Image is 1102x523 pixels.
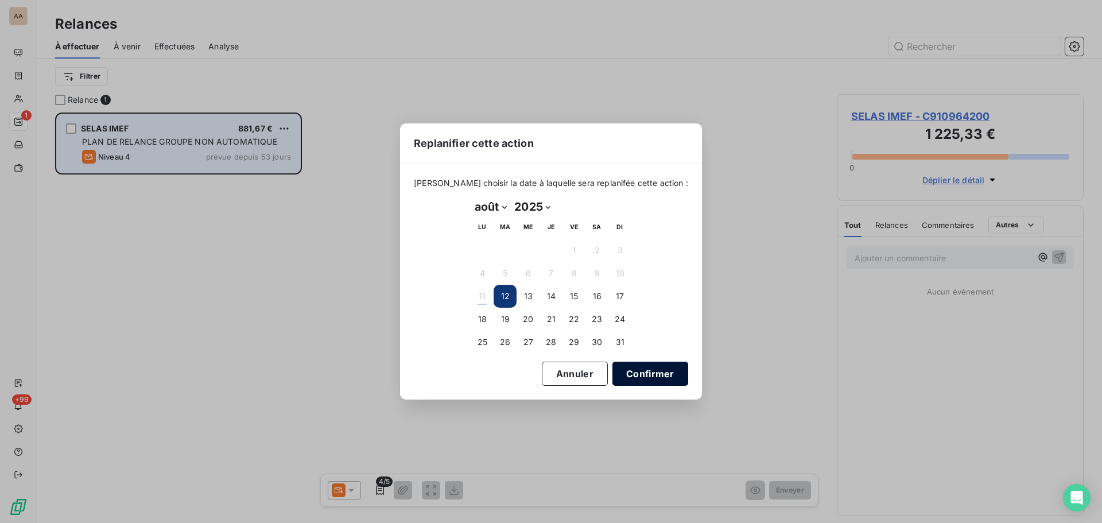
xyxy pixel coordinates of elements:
th: mercredi [517,216,540,239]
button: Annuler [542,362,608,386]
button: 29 [562,331,585,354]
button: 24 [608,308,631,331]
span: Replanifier cette action [414,135,534,151]
button: 10 [608,262,631,285]
th: dimanche [608,216,631,239]
div: Open Intercom Messenger [1063,484,1091,512]
th: jeudi [540,216,562,239]
button: 1 [562,239,585,262]
button: 21 [540,308,562,331]
span: [PERSON_NAME] choisir la date à laquelle sera replanifée cette action : [414,177,688,189]
button: 3 [608,239,631,262]
button: 15 [562,285,585,308]
button: 7 [540,262,562,285]
button: Confirmer [612,362,688,386]
button: 5 [494,262,517,285]
button: 26 [494,331,517,354]
button: 28 [540,331,562,354]
button: 12 [494,285,517,308]
button: 31 [608,331,631,354]
th: mardi [494,216,517,239]
button: 11 [471,285,494,308]
button: 16 [585,285,608,308]
button: 17 [608,285,631,308]
button: 22 [562,308,585,331]
button: 13 [517,285,540,308]
button: 8 [562,262,585,285]
button: 25 [471,331,494,354]
button: 23 [585,308,608,331]
button: 2 [585,239,608,262]
button: 4 [471,262,494,285]
button: 27 [517,331,540,354]
th: lundi [471,216,494,239]
button: 14 [540,285,562,308]
button: 6 [517,262,540,285]
th: samedi [585,216,608,239]
button: 20 [517,308,540,331]
button: 30 [585,331,608,354]
button: 9 [585,262,608,285]
th: vendredi [562,216,585,239]
button: 19 [494,308,517,331]
button: 18 [471,308,494,331]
